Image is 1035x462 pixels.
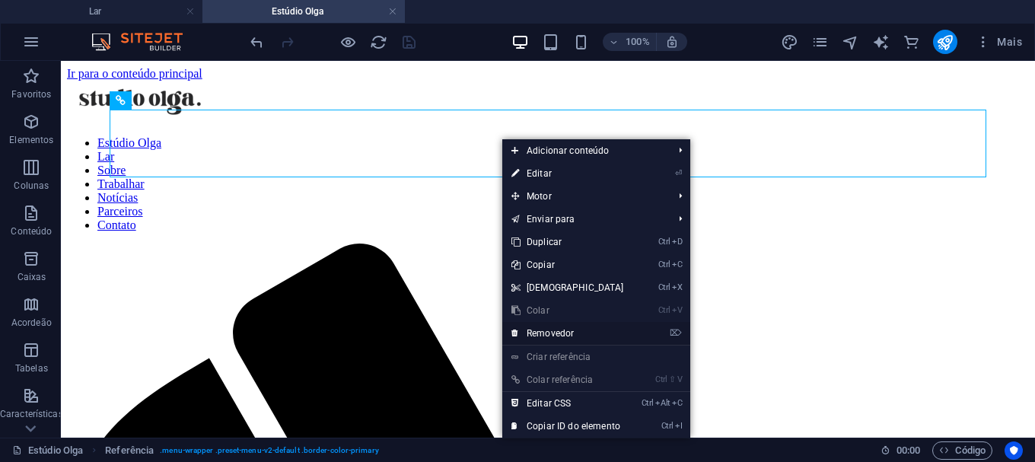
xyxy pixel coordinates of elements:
button: desfazer [247,33,266,51]
font: Lar [89,6,101,17]
a: CtrlAltCEditar CSS [502,392,633,415]
span: Clique para selecionar. Clique duas vezes para editar [105,441,154,460]
a: Ir para o conteúdo principal [6,6,142,19]
font: Ctrl [642,398,654,408]
button: comércio [903,33,921,51]
font: Ctrl [661,421,674,431]
a: CtrlICopiar ID do elemento [502,415,633,438]
font: Ctrl [658,260,670,269]
font: D [677,237,682,247]
i: Páginas (Ctrl+Alt+S) [811,33,829,51]
font: Favoritos [11,89,51,100]
font: Copiar ID do elemento [527,421,620,432]
font: Removedor [527,328,574,339]
font: C [677,398,682,408]
font: Ctrl [658,237,670,247]
i: Recarregar página [370,33,387,51]
button: Código [932,441,992,460]
a: CtrlCCopiar [502,253,633,276]
font: Criar referência [527,352,591,362]
a: CtrlDDuplicar [502,231,633,253]
font: Enviar para [527,214,575,225]
font: Alt [661,398,670,408]
font: Ctrl [655,374,667,384]
font: ⏎ [675,168,682,178]
font: Duplicar [527,237,562,247]
font: Acordeão [11,317,52,328]
font: V [677,305,682,315]
button: publicar [933,30,957,54]
a: Criar referência [502,346,690,368]
font: Copiar [527,260,555,270]
a: ⏎Editar [502,162,633,185]
font: Código [955,444,986,456]
a: Clique para cancelar a seleção. Clique duas vezes para abrir as páginas [12,441,83,460]
font: 00:00 [896,444,920,456]
font: Adicionar conteúdo [527,145,610,156]
a: CtrlX[DEMOGRAPHIC_DATA] [502,276,633,299]
font: 100% [626,36,649,47]
font: Estúdio Olga [28,444,83,456]
a: Enviar para [502,208,667,231]
i: comércio eletrônico [903,33,920,51]
a: ⌦Removedor [502,322,633,345]
font: Ctrl [658,282,670,292]
font: Ctrl [658,305,670,315]
button: Mais [970,30,1028,54]
i: Publicar [936,33,954,51]
font: Caixas [18,272,46,282]
font: [DEMOGRAPHIC_DATA] [527,282,624,293]
i: Navegador [842,33,859,51]
button: navegador [842,33,860,51]
font: I [680,421,682,431]
font: Colunas [14,180,49,191]
span: . menu-wrapper .preset-menu-v2-default .border-color-primary [160,441,378,460]
font: Editar CSS [527,398,571,409]
button: gerador_de_texto [872,33,890,51]
font: Motor [527,191,552,202]
i: Design (Ctrl+Alt+Y) [781,33,798,51]
font: Colar [527,305,549,316]
font: ⇧ [669,374,676,384]
font: ⌦ [670,328,682,338]
font: Colar referência [527,374,593,385]
font: Mais [997,36,1022,48]
font: Tabelas [15,363,48,374]
i: Escritor de IA [872,33,890,51]
font: X [677,282,682,292]
font: C [677,260,682,269]
button: páginas [811,33,830,51]
font: Conteúdo [11,226,52,237]
a: CtrlVColar [502,299,633,322]
font: V [677,374,682,384]
button: Centrados no usuário [1005,441,1023,460]
i: Ao redimensionar, ajuste automaticamente o nível de zoom para caber no dispositivo escolhido. [665,35,679,49]
h6: Tempo de sessão [881,441,921,460]
a: Ctrl⇧VColar referência [502,368,633,391]
button: 100% [603,33,657,51]
button: Clique aqui para sair do modo de visualização e continuar editando [339,33,357,51]
nav: migalha de pão [105,441,378,460]
font: Elementos [9,135,53,145]
img: Logotipo do editor [88,33,202,51]
button: recarregar [369,33,387,51]
button: projeto [781,33,799,51]
font: Editar [527,168,552,179]
font: Estúdio Olga [272,6,323,17]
